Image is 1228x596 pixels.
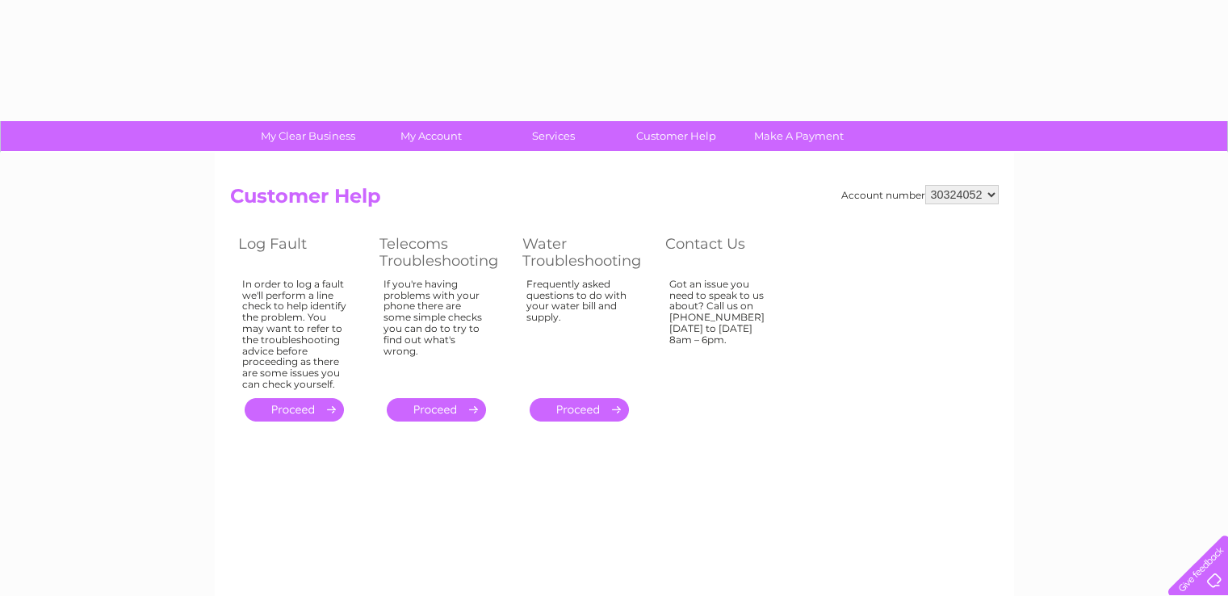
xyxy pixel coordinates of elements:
[383,279,490,384] div: If you're having problems with your phone there are some simple checks you can do to try to find ...
[669,279,774,384] div: Got an issue you need to speak to us about? Call us on [PHONE_NUMBER] [DATE] to [DATE] 8am – 6pm.
[241,121,375,151] a: My Clear Business
[245,398,344,422] a: .
[364,121,497,151] a: My Account
[514,231,657,274] th: Water Troubleshooting
[530,398,629,422] a: .
[371,231,514,274] th: Telecoms Troubleshooting
[732,121,865,151] a: Make A Payment
[487,121,620,151] a: Services
[242,279,347,390] div: In order to log a fault we'll perform a line check to help identify the problem. You may want to ...
[610,121,743,151] a: Customer Help
[526,279,633,384] div: Frequently asked questions to do with your water bill and supply.
[841,185,999,204] div: Account number
[230,231,371,274] th: Log Fault
[657,231,798,274] th: Contact Us
[230,185,999,216] h2: Customer Help
[387,398,486,422] a: .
